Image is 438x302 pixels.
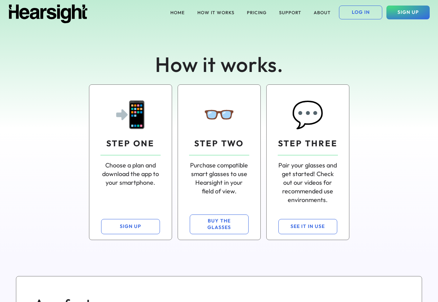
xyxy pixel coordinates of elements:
div: 💬 [292,96,324,132]
button: PRICING [243,6,271,19]
button: SIGN UP [101,219,160,234]
div: Purchase compatible smart glasses to use Hearsight in your field of view. [189,161,249,196]
div: STEP TWO [194,138,244,149]
div: STEP ONE [106,138,154,149]
button: SIGN UP [386,6,430,19]
button: HOW IT WORKS [193,6,239,19]
div: Choose a plan and download the app to your smartphone. [100,161,161,187]
div: 📲 [114,96,147,132]
button: SEE IT IN USE [278,219,337,234]
div: Pair your glasses and get started! Check out our videos for recommended use environments. [278,161,338,204]
button: LOG IN [339,6,382,19]
div: STEP THREE [278,138,338,149]
div: 👓 [203,96,235,132]
button: HOME [166,6,189,19]
button: ABOUT [310,6,335,19]
button: BUY THE GLASSES [190,214,249,234]
div: How it works. [115,50,323,79]
button: SUPPORT [275,6,305,19]
img: Hearsight logo [8,4,88,23]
